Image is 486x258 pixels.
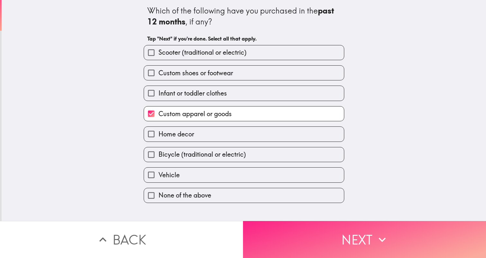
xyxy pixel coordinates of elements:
button: Custom apparel or goods [144,106,344,121]
span: Custom shoes or footwear [158,69,233,78]
button: Scooter (traditional or electric) [144,45,344,60]
span: Infant or toddler clothes [158,89,227,98]
button: Custom shoes or footwear [144,66,344,80]
button: Infant or toddler clothes [144,86,344,100]
button: Next [243,221,486,258]
span: Bicycle (traditional or electric) [158,150,246,159]
span: Scooter (traditional or electric) [158,48,247,57]
button: None of the above [144,188,344,203]
button: Bicycle (traditional or electric) [144,147,344,162]
span: Home decor [158,130,194,139]
span: Custom apparel or goods [158,109,232,118]
span: Vehicle [158,170,180,180]
b: past 12 months [147,6,336,26]
span: None of the above [158,191,211,200]
button: Home decor [144,127,344,141]
h6: Tap "Next" if you're done. Select all that apply. [147,35,341,42]
div: Which of the following have you purchased in the , if any? [147,5,341,27]
button: Vehicle [144,168,344,182]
